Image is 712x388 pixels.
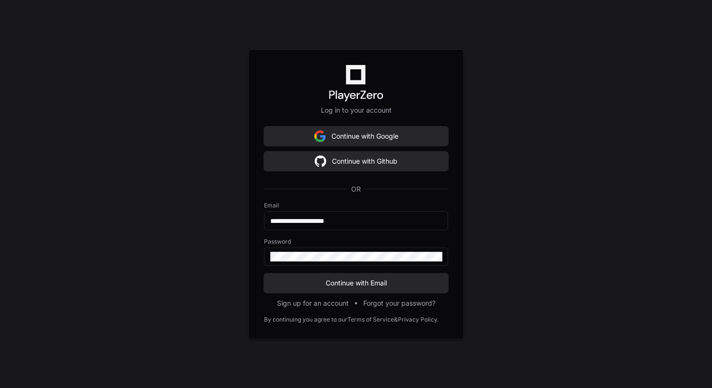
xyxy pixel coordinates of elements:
[315,152,326,171] img: Sign in with google
[264,238,448,246] label: Password
[264,202,448,209] label: Email
[277,298,349,308] button: Sign up for an account
[264,316,347,323] div: By continuing you agree to our
[363,298,435,308] button: Forgot your password?
[264,105,448,115] p: Log in to your account
[347,184,365,194] span: OR
[347,316,394,323] a: Terms of Service
[394,316,398,323] div: &
[264,278,448,288] span: Continue with Email
[398,316,438,323] a: Privacy Policy.
[264,273,448,293] button: Continue with Email
[264,152,448,171] button: Continue with Github
[314,127,326,146] img: Sign in with google
[264,127,448,146] button: Continue with Google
